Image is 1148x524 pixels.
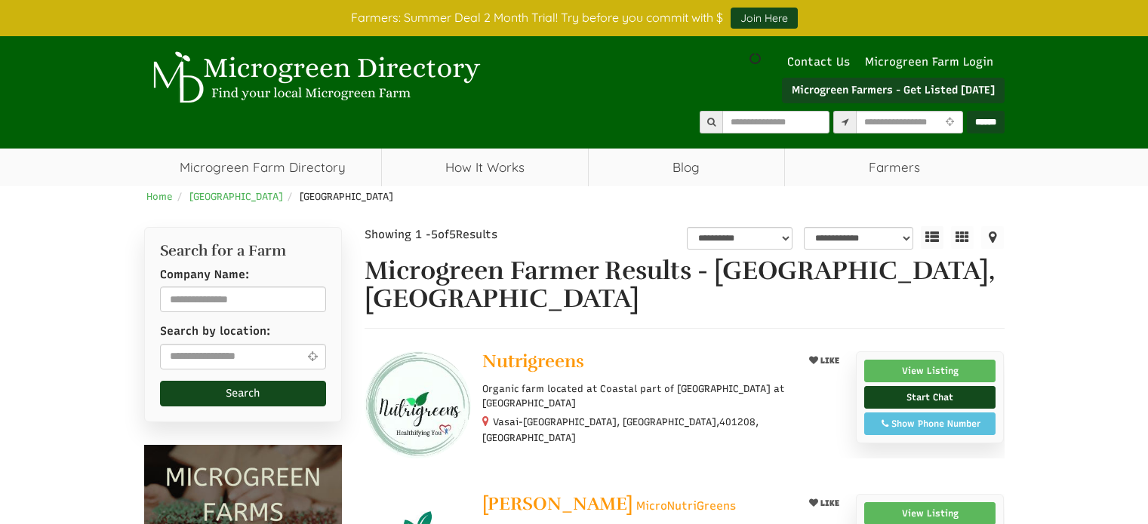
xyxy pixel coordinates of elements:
[482,494,791,517] a: [PERSON_NAME] MicroNutriGreens
[482,351,791,375] a: Nutrigreens
[719,415,756,429] span: 401208
[873,417,988,431] div: Show Phone Number
[303,351,321,362] i: Use Current Location
[144,51,484,104] img: Microgreen Directory
[864,360,996,382] a: View Listing
[482,416,759,443] small: Vasai-[GEOGRAPHIC_DATA], [GEOGRAPHIC_DATA], ,
[382,149,588,186] a: How It Works
[804,351,845,370] button: LIKE
[365,227,577,243] div: Showing 1 - of Results
[636,498,736,514] span: MicroNutriGreens
[804,494,845,513] button: LIKE
[160,323,270,339] label: Search by location:
[133,8,1016,29] div: Farmers: Summer Deal 2 Month Trial! Try before you commit with $
[160,381,327,406] button: Search
[365,257,1005,314] h1: Microgreen Farmer Results - [GEOGRAPHIC_DATA], [GEOGRAPHIC_DATA]
[482,382,844,409] p: Organic farm located at Coastal part of [GEOGRAPHIC_DATA] at [GEOGRAPHIC_DATA]
[818,356,839,366] span: LIKE
[146,191,173,202] a: Home
[431,228,438,241] span: 5
[482,350,584,372] span: Nutrigreens
[365,351,471,458] img: Nutrigreens
[687,227,793,250] select: overall_rating_filter-1
[818,498,839,508] span: LIKE
[864,386,996,409] a: Start Chat
[300,191,393,202] span: [GEOGRAPHIC_DATA]
[780,55,857,69] a: Contact Us
[189,191,283,202] a: [GEOGRAPHIC_DATA]
[942,118,958,127] i: Use Current Location
[160,267,249,283] label: Company Name:
[449,228,456,241] span: 5
[160,243,327,259] h2: Search for a Farm
[782,78,1005,103] a: Microgreen Farmers - Get Listed [DATE]
[865,55,1001,69] a: Microgreen Farm Login
[785,149,1005,186] span: Farmers
[144,149,382,186] a: Microgreen Farm Directory
[804,227,913,250] select: sortbox-1
[482,431,576,445] span: [GEOGRAPHIC_DATA]
[589,149,784,186] a: Blog
[731,8,798,29] a: Join Here
[482,492,632,515] span: [PERSON_NAME]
